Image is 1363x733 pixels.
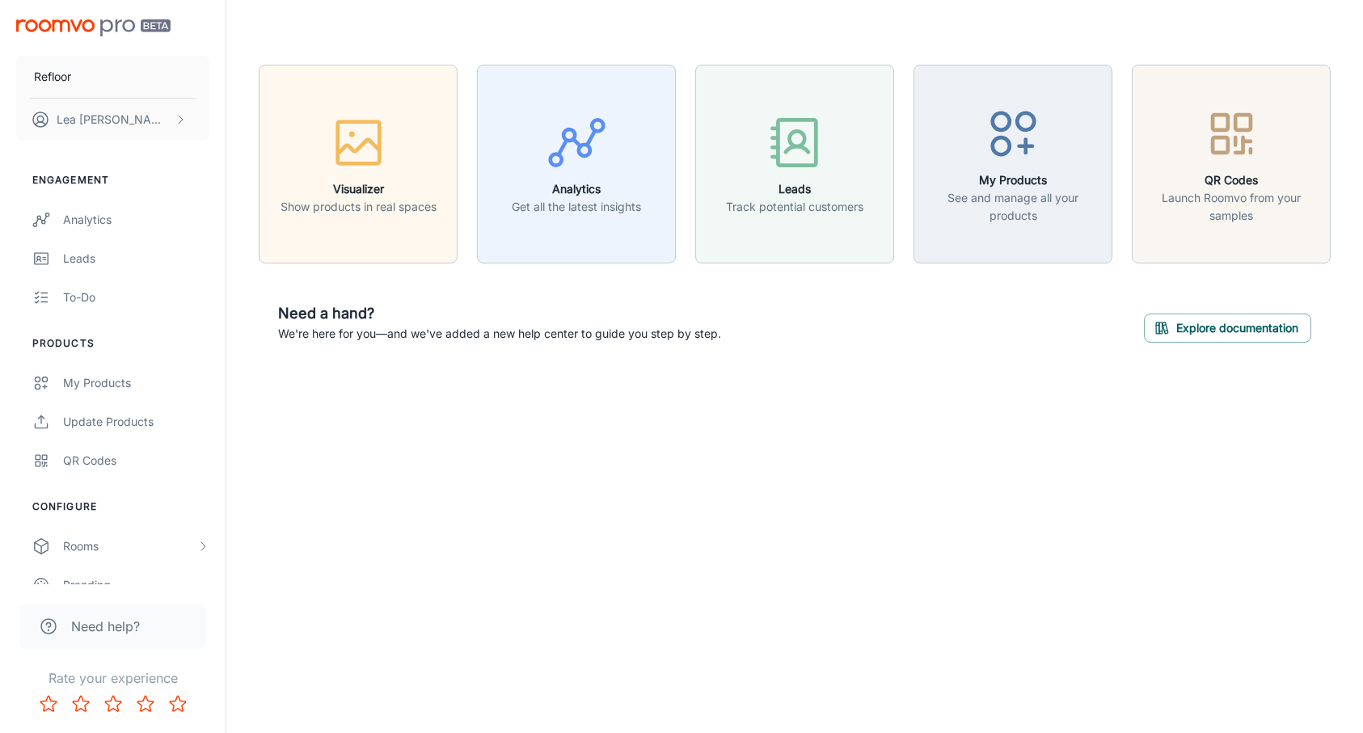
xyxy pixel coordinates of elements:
[512,180,641,198] h6: Analytics
[914,65,1112,263] button: My ProductsSee and manage all your products
[259,65,458,263] button: VisualizerShow products in real spaces
[16,99,209,141] button: Lea [PERSON_NAME]
[281,198,437,216] p: Show products in real spaces
[63,289,209,306] div: To-do
[63,250,209,268] div: Leads
[1132,65,1331,263] button: QR CodesLaunch Roomvo from your samples
[1142,189,1320,225] p: Launch Roomvo from your samples
[924,189,1102,225] p: See and manage all your products
[278,325,721,343] p: We're here for you—and we've added a new help center to guide you step by step.
[512,198,641,216] p: Get all the latest insights
[1132,154,1331,171] a: QR CodesLaunch Roomvo from your samples
[695,154,894,171] a: LeadsTrack potential customers
[1142,171,1320,189] h6: QR Codes
[726,180,863,198] h6: Leads
[477,65,676,263] button: AnalyticsGet all the latest insights
[57,111,171,128] p: Lea [PERSON_NAME]
[63,374,209,392] div: My Products
[1144,314,1311,343] button: Explore documentation
[16,19,171,36] img: Roomvo PRO Beta
[281,180,437,198] h6: Visualizer
[477,154,676,171] a: AnalyticsGet all the latest insights
[63,413,209,431] div: Update Products
[63,211,209,229] div: Analytics
[16,56,209,98] button: Refloor
[34,68,71,86] p: Refloor
[695,65,894,263] button: LeadsTrack potential customers
[924,171,1102,189] h6: My Products
[726,198,863,216] p: Track potential customers
[914,154,1112,171] a: My ProductsSee and manage all your products
[278,302,721,325] h6: Need a hand?
[1144,318,1311,335] a: Explore documentation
